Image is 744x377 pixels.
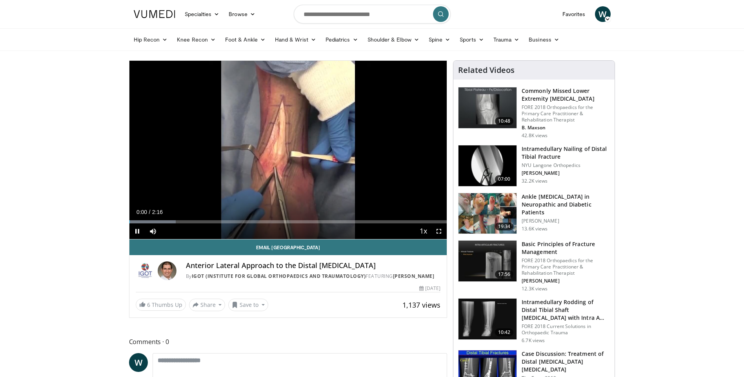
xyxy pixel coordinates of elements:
[458,145,610,187] a: 07:00 Intramedullary Nailing of Distal Tibial Fracture NYU Langone Orthopedics [PERSON_NAME] 32.2...
[192,273,366,279] a: IGOT (Institute for Global Orthopaedics and Traumatology)
[294,5,451,24] input: Search topics, interventions
[522,278,610,284] p: [PERSON_NAME]
[129,239,447,255] a: Email [GEOGRAPHIC_DATA]
[458,298,610,344] a: 10:42 Intramedullary Rodding of Distal Tibial Shaft [MEDICAL_DATA] with Intra A… FORE 2018 Curren...
[186,261,441,270] h4: Anterior Lateral Approach to the Distal [MEDICAL_DATA]
[458,240,610,292] a: 17:56 Basic Principles of Fracture Management FORE 2018 Orthopaedics for the Primary Care Practit...
[522,193,610,216] h3: Ankle [MEDICAL_DATA] in Neuropathic and Diabetic Patients
[458,193,517,234] img: 553c0fcc-025f-46a8-abd3-2bc504dbb95e.150x105_q85_crop-smart_upscale.jpg
[595,6,611,22] a: W
[136,209,147,215] span: 0:00
[524,32,564,47] a: Business
[522,178,548,184] p: 32.2K views
[495,328,514,336] span: 10:42
[522,337,545,344] p: 6.7K views
[458,87,610,139] a: 10:48 Commonly Missed Lower Extremity [MEDICAL_DATA] FORE 2018 Orthopaedics for the Primary Care ...
[495,175,514,183] span: 07:00
[147,301,150,308] span: 6
[522,298,610,322] h3: Intramedullary Rodding of Distal Tibial Shaft [MEDICAL_DATA] with Intra A…
[489,32,524,47] a: Trauma
[522,218,610,224] p: [PERSON_NAME]
[522,257,610,276] p: FORE 2018 Orthopaedics for the Primary Care Practitioner & Rehabilitation Therapist
[522,125,610,131] p: B. Maxson
[129,32,173,47] a: Hip Recon
[189,299,226,311] button: Share
[522,350,610,373] h3: Case Discussion: Treatment of Distal [MEDICAL_DATA] [MEDICAL_DATA]
[145,223,161,239] button: Mute
[455,32,489,47] a: Sports
[458,193,610,234] a: 19:34 Ankle [MEDICAL_DATA] in Neuropathic and Diabetic Patients [PERSON_NAME] 13.6K views
[495,117,514,125] span: 10:48
[186,273,441,280] div: By FEATURING
[172,32,220,47] a: Knee Recon
[152,209,163,215] span: 2:16
[522,162,610,169] p: NYU Langone Orthopedics
[129,337,447,347] span: Comments 0
[321,32,363,47] a: Pediatrics
[522,132,548,139] p: 42.8K views
[129,353,148,372] a: W
[419,285,440,292] div: [DATE]
[415,223,431,239] button: Playback Rate
[458,65,515,75] h4: Related Videos
[458,87,517,128] img: 4aa379b6-386c-4fb5-93ee-de5617843a87.150x105_q85_crop-smart_upscale.jpg
[458,145,517,186] img: Egol_IM_1.png.150x105_q85_crop-smart_upscale.jpg
[495,270,514,278] span: 17:56
[129,61,447,239] video-js: Video Player
[558,6,590,22] a: Favorites
[270,32,321,47] a: Hand & Wrist
[424,32,455,47] a: Spine
[220,32,270,47] a: Foot & Ankle
[495,223,514,230] span: 19:34
[129,220,447,223] div: Progress Bar
[136,299,186,311] a: 6 Thumbs Up
[522,286,548,292] p: 12.3K views
[522,104,610,123] p: FORE 2018 Orthopaedics for the Primary Care Practitioner & Rehabilitation Therapist
[522,170,610,176] p: [PERSON_NAME]
[134,10,175,18] img: VuMedi Logo
[149,209,151,215] span: /
[393,273,435,279] a: [PERSON_NAME]
[228,299,268,311] button: Save to
[129,223,145,239] button: Pause
[363,32,424,47] a: Shoulder & Elbow
[522,87,610,103] h3: Commonly Missed Lower Extremity [MEDICAL_DATA]
[136,261,155,280] img: IGOT (Institute for Global Orthopaedics and Traumatology)
[224,6,260,22] a: Browse
[431,223,447,239] button: Fullscreen
[458,299,517,339] img: 92e15c60-1a23-4c94-9703-c1e6f63947b4.150x105_q85_crop-smart_upscale.jpg
[458,241,517,281] img: bc1996f8-a33c-46db-95f7-836c2427973f.150x105_q85_crop-smart_upscale.jpg
[180,6,224,22] a: Specialties
[522,323,610,336] p: FORE 2018 Current Solutions in Orthopaedic Trauma
[158,261,176,280] img: Avatar
[522,226,548,232] p: 13.6K views
[522,240,610,256] h3: Basic Principles of Fracture Management
[402,300,440,310] span: 1,137 views
[522,145,610,161] h3: Intramedullary Nailing of Distal Tibial Fracture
